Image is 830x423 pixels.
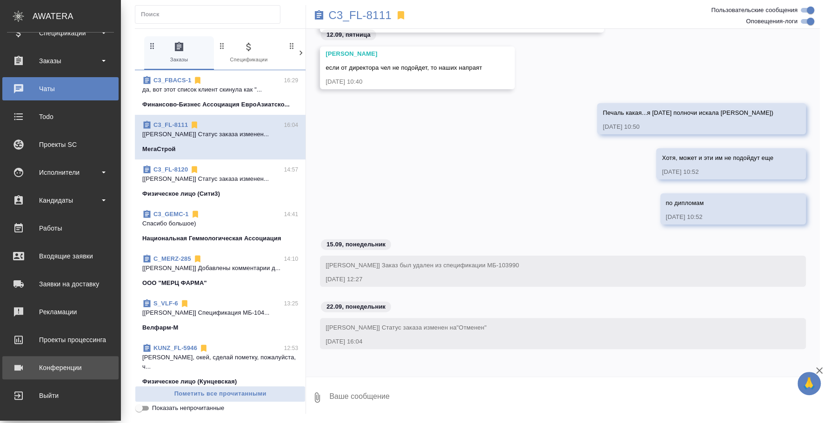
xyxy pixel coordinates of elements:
[284,120,299,130] p: 16:04
[325,337,773,346] div: [DATE] 16:04
[284,76,299,85] p: 16:29
[325,77,482,86] div: [DATE] 10:40
[797,372,821,395] button: 🙏
[190,120,199,130] svg: Отписаться
[7,333,114,347] div: Проекты процессинга
[142,189,220,198] p: Физическое лицо (Сити3)
[7,277,114,291] div: Заявки на доставку
[135,386,305,402] button: Пометить все прочитанными
[2,217,119,240] a: Работы
[142,278,207,288] p: ООО "МЕРЦ ФАРМА"
[2,133,119,156] a: Проекты SC
[193,76,202,85] svg: Отписаться
[153,211,189,218] a: C3_GEMC-1
[135,159,305,204] div: C3_FL-812014:57[[PERSON_NAME]] Статус заказа изменен...Физическое лицо (Сити3)
[153,300,178,307] a: S_VLF-6
[746,17,797,26] span: Оповещения-логи
[325,262,519,269] span: [[PERSON_NAME]] Заказ был удален из спецификации МБ-103990
[218,41,226,50] svg: Зажми и перетащи, чтобы поменять порядок вкладок
[142,130,298,139] p: [[PERSON_NAME]] Статус заказа изменен...
[142,174,298,184] p: [[PERSON_NAME]] Статус заказа изменен...
[326,302,385,311] p: 22.09, понедельник
[457,324,487,331] span: "Отменен"
[2,105,119,128] a: Todo
[325,324,486,331] span: [[PERSON_NAME]] Статус заказа изменен на
[148,41,210,64] span: Заказы
[2,384,119,407] a: Выйти
[142,234,281,243] p: Национальная Геммологическая Ассоциация
[284,210,299,219] p: 14:41
[325,64,482,71] span: если от директора чел не подойдет, то наших напраят
[711,6,797,15] span: Пользовательские сообщения
[662,167,773,177] div: [DATE] 10:52
[199,344,208,353] svg: Отписаться
[284,254,299,264] p: 14:10
[7,361,114,375] div: Конференции
[801,374,817,393] span: 🙏
[135,70,305,115] div: C3_FBACS-116:29да, вот этот список клиент скинула как "...Финансово-Бизнес Ассоциация ЕвроАзиатск...
[284,165,299,174] p: 14:57
[287,41,296,50] svg: Зажми и перетащи, чтобы поменять порядок вкладок
[284,344,299,353] p: 12:53
[7,138,114,152] div: Проекты SC
[135,115,305,159] div: C3_FL-811116:04[[PERSON_NAME]] Статус заказа изменен...МегаСтрой
[142,353,298,371] p: [PERSON_NAME], окей, сделай пометку, пожалуйста, ч...
[7,26,114,40] div: Спецификации
[142,145,176,154] p: МегаСтрой
[2,300,119,324] a: Рекламации
[2,328,119,351] a: Проекты процессинга
[7,305,114,319] div: Рекламации
[326,30,371,40] p: 12.09, пятница
[662,154,773,161] span: Хотя, может и эти им не подойдут еще
[142,323,178,332] p: Велфарм-М
[2,356,119,379] a: Конференции
[7,221,114,235] div: Работы
[603,109,773,116] span: Печаль какая...я [DATE] полночи искала [PERSON_NAME])
[135,249,305,293] div: C_MERZ-28514:10[[PERSON_NAME]] Добавлены комментарии д...ООО "МЕРЦ ФАРМА"
[328,11,392,20] a: C3_FL-8111
[218,41,280,64] span: Спецификации
[153,77,191,84] a: C3_FBACS-1
[666,199,704,206] span: по дипломам
[142,85,298,94] p: да, вот этот список клиент скинула как "...
[603,122,773,132] div: [DATE] 10:50
[7,82,114,96] div: Чаты
[193,254,202,264] svg: Отписаться
[140,389,300,399] span: Пометить все прочитанными
[135,204,305,249] div: C3_GEMC-114:41Спасибо большое)Национальная Геммологическая Ассоциация
[2,272,119,296] a: Заявки на доставку
[2,77,119,100] a: Чаты
[153,166,188,173] a: C3_FL-8120
[142,100,290,109] p: Финансово-Бизнес Ассоциация ЕвроАзиатско...
[142,219,298,228] p: Спасибо большое)
[287,41,350,64] span: Клиенты
[152,403,224,413] span: Показать непрочитанные
[33,7,121,26] div: AWATERA
[7,193,114,207] div: Кандидаты
[180,299,189,308] svg: Отписаться
[135,338,305,392] div: KUNZ_FL-594612:53[PERSON_NAME], окей, сделай пометку, пожалуйста, ч...Физическое лицо (Кунцевская)
[7,110,114,124] div: Todo
[190,165,199,174] svg: Отписаться
[325,275,773,284] div: [DATE] 12:27
[325,49,482,59] div: [PERSON_NAME]
[153,344,197,351] a: KUNZ_FL-5946
[141,8,280,21] input: Поиск
[153,255,191,262] a: C_MERZ-285
[7,249,114,263] div: Входящие заявки
[142,377,237,386] p: Физическое лицо (Кунцевская)
[666,212,773,222] div: [DATE] 10:52
[191,210,200,219] svg: Отписаться
[7,54,114,68] div: Заказы
[2,245,119,268] a: Входящие заявки
[284,299,299,308] p: 13:25
[326,240,385,249] p: 15.09, понедельник
[142,308,298,317] p: [[PERSON_NAME]] Спецификация МБ-104...
[7,389,114,403] div: Выйти
[153,121,188,128] a: C3_FL-8111
[142,264,298,273] p: [[PERSON_NAME]] Добавлены комментарии д...
[7,165,114,179] div: Исполнители
[148,41,157,50] svg: Зажми и перетащи, чтобы поменять порядок вкладок
[135,293,305,338] div: S_VLF-613:25[[PERSON_NAME]] Спецификация МБ-104...Велфарм-М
